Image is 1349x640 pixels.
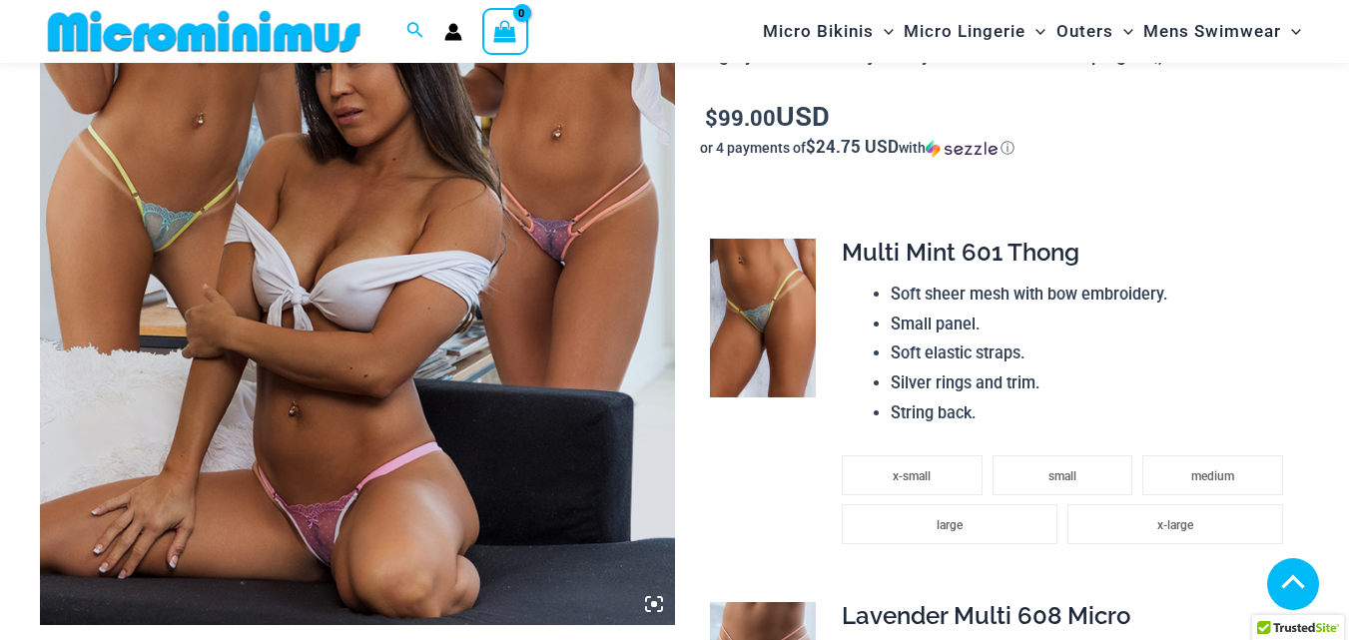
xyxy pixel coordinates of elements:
a: OutersMenu ToggleMenu Toggle [1051,6,1138,57]
span: large [937,518,963,532]
li: large [842,504,1057,544]
a: View Shopping Cart, empty [482,8,528,54]
li: Soft sheer mesh with bow embroidery. [891,280,1293,310]
div: or 4 payments of with [700,138,1309,158]
a: Search icon link [406,19,424,44]
span: medium [1191,469,1234,483]
span: $ [705,103,718,132]
li: small [993,455,1133,495]
nav: Site Navigation [755,3,1309,60]
a: Micro BikinisMenu ToggleMenu Toggle [758,6,899,57]
span: Outers [1056,6,1113,57]
span: Micro Lingerie [904,6,1025,57]
a: Mens SwimwearMenu ToggleMenu Toggle [1138,6,1306,57]
a: Account icon link [444,23,462,41]
span: Multi Mint 601 Thong [842,238,1079,267]
span: x-small [893,469,931,483]
li: x-small [842,455,983,495]
span: Menu Toggle [1113,6,1133,57]
li: String back. [891,398,1293,428]
img: MM SHOP LOGO FLAT [40,9,368,54]
img: Sezzle [926,140,998,158]
img: Bow Lace Mint Multi 601 Thong [710,239,816,397]
li: Soft elastic straps. [891,338,1293,368]
div: or 4 payments of$24.75 USDwithSezzle Click to learn more about Sezzle [700,138,1309,158]
li: medium [1142,455,1283,495]
span: Mens Swimwear [1143,6,1281,57]
li: x-large [1067,504,1283,544]
span: Menu Toggle [1281,6,1301,57]
li: Silver rings and trim. [891,368,1293,398]
a: Micro LingerieMenu ToggleMenu Toggle [899,6,1050,57]
li: Small panel. [891,310,1293,339]
span: Menu Toggle [1025,6,1045,57]
span: Menu Toggle [874,6,894,57]
span: x-large [1157,518,1193,532]
span: Micro Bikinis [763,6,874,57]
span: $24.75 USD [806,135,899,158]
span: small [1048,469,1076,483]
p: USD [700,101,1309,133]
span: Lavender Multi 608 Micro [842,601,1130,630]
bdi: 99.00 [705,103,776,132]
